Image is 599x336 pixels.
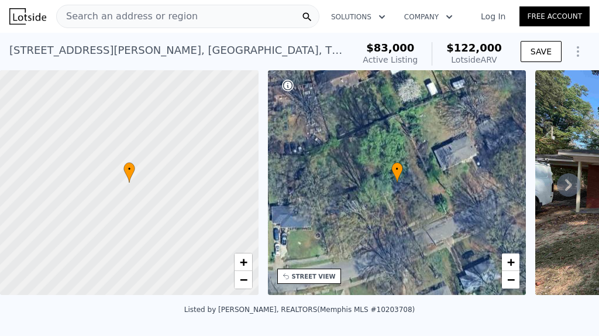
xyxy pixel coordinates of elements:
[239,255,247,269] span: +
[366,42,414,54] span: $83,000
[507,272,515,287] span: −
[292,272,336,281] div: STREET VIEW
[446,54,502,66] div: Lotside ARV
[9,8,46,25] img: Lotside
[123,164,135,174] span: •
[391,162,403,183] div: •
[322,6,395,28] button: Solutions
[57,9,198,23] span: Search an address or region
[502,271,519,289] a: Zoom out
[363,55,418,64] span: Active Listing
[235,271,252,289] a: Zoom out
[519,6,590,26] a: Free Account
[235,253,252,271] a: Zoom in
[566,40,590,63] button: Show Options
[446,42,502,54] span: $122,000
[467,11,519,22] a: Log In
[391,164,403,174] span: •
[395,6,462,28] button: Company
[9,42,344,59] div: [STREET_ADDRESS][PERSON_NAME] , [GEOGRAPHIC_DATA] , TN 38127
[123,162,135,183] div: •
[239,272,247,287] span: −
[507,255,515,269] span: +
[502,253,519,271] a: Zoom in
[184,306,415,314] div: Listed by [PERSON_NAME], REALTORS (Memphis MLS #10203708)
[521,41,562,62] button: SAVE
